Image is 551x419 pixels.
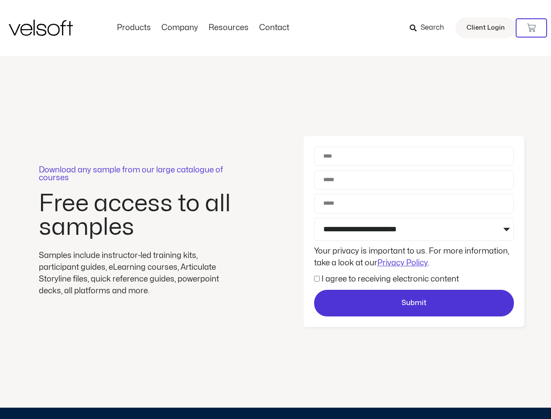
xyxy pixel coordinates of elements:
[312,245,516,269] div: Your privacy is important to us. For more information, take a look at our .
[112,23,294,33] nav: Menu
[203,23,254,33] a: ResourcesMenu Toggle
[39,250,235,297] div: Samples include instructor-led training kits, participant guides, eLearning courses, Articulate S...
[39,192,235,239] h2: Free access to all samples
[421,22,444,34] span: Search
[156,23,203,33] a: CompanyMenu Toggle
[401,298,427,309] span: Submit
[377,259,428,267] a: Privacy Policy
[112,23,156,33] a: ProductsMenu Toggle
[254,23,294,33] a: ContactMenu Toggle
[39,166,235,182] p: Download any sample from our large catalogue of courses
[322,275,459,283] label: I agree to receiving electronic content
[410,21,450,35] a: Search
[314,290,514,317] button: Submit
[9,20,73,36] img: Velsoft Training Materials
[466,22,505,34] span: Client Login
[455,17,516,38] a: Client Login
